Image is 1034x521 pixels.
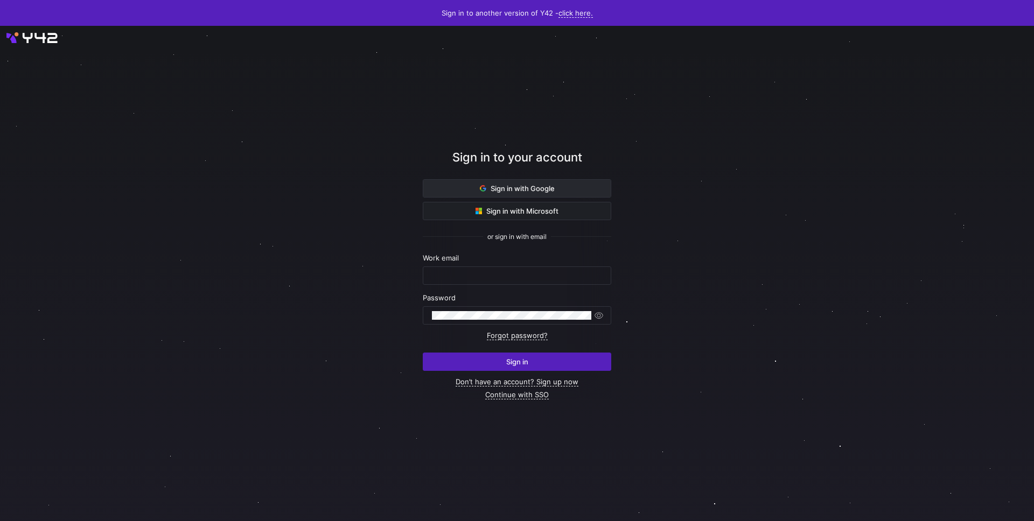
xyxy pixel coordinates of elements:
[485,390,549,399] a: Continue with SSO
[423,202,611,220] button: Sign in with Microsoft
[423,293,456,302] span: Password
[423,254,459,262] span: Work email
[456,377,578,386] a: Don’t have an account? Sign up now
[558,9,593,18] a: click here.
[487,331,548,340] a: Forgot password?
[423,149,611,179] div: Sign in to your account
[476,207,558,215] span: Sign in with Microsoft
[423,179,611,198] button: Sign in with Google
[423,353,611,371] button: Sign in
[506,357,528,366] span: Sign in
[480,184,555,193] span: Sign in with Google
[487,233,547,241] span: or sign in with email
